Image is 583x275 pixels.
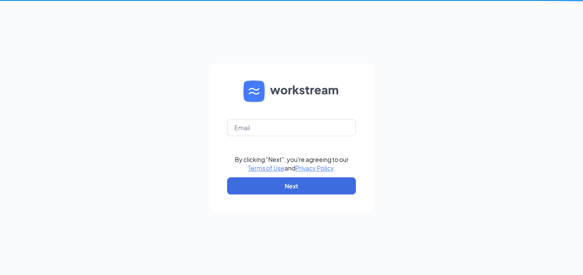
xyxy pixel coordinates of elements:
[235,155,349,172] div: By clicking "Next", you're agreeing to our and .
[227,119,356,136] input: Email
[248,164,285,172] a: Terms of Use
[227,177,356,194] button: Next
[243,81,340,102] img: WS logo and Workstream text
[295,164,334,172] a: Privacy Policy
